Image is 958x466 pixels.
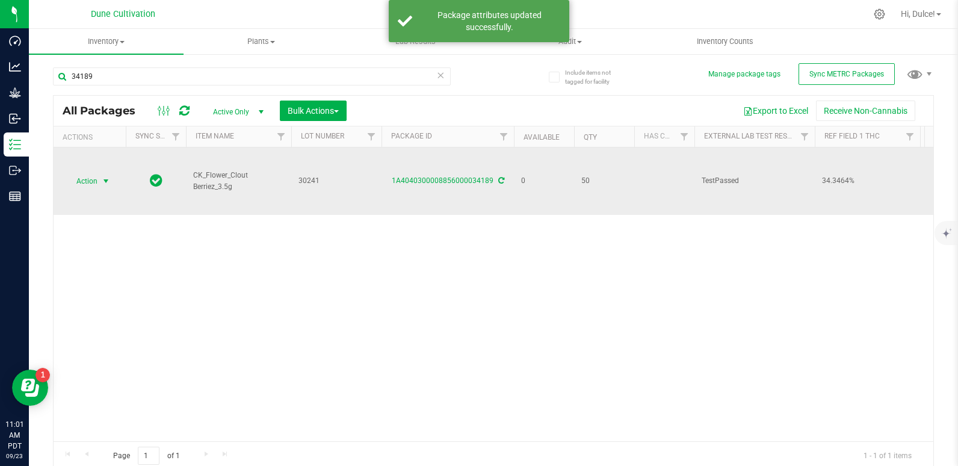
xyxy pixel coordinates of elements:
a: Available [524,133,560,141]
span: Clear [437,67,445,83]
a: Item Name [196,132,234,140]
span: Plants [184,36,338,47]
div: Manage settings [872,8,887,20]
span: All Packages [63,104,147,117]
a: Filter [900,126,920,147]
div: Package attributes updated successfully. [419,9,560,33]
a: Package ID [391,132,432,140]
div: Actions [63,133,121,141]
span: Include items not tagged for facility [565,68,625,86]
span: Dune Cultivation [91,9,155,19]
a: Audit [493,29,647,54]
inline-svg: Inventory [9,138,21,151]
span: 0 [521,175,567,187]
span: select [99,173,114,190]
a: Inventory [29,29,184,54]
span: Lab Results [379,36,452,47]
span: Sync METRC Packages [809,70,884,78]
a: Filter [675,126,694,147]
input: 1 [138,447,159,465]
inline-svg: Dashboard [9,35,21,47]
inline-svg: Outbound [9,164,21,176]
button: Sync METRC Packages [799,63,895,85]
button: Receive Non-Cannabis [816,101,915,121]
a: Filter [362,126,382,147]
inline-svg: Inbound [9,113,21,125]
span: Audit [493,36,647,47]
span: Page of 1 [103,447,190,465]
input: Search Package ID, Item Name, SKU, Lot or Part Number... [53,67,451,85]
button: Export to Excel [735,101,816,121]
a: Plants [184,29,338,54]
span: Hi, Dulce! [901,9,935,19]
button: Bulk Actions [280,101,347,121]
span: Inventory [29,36,184,47]
button: Manage package tags [708,69,780,79]
span: 30241 [298,175,374,187]
a: Lot Number [301,132,344,140]
a: Inventory Counts [647,29,802,54]
span: CK_Flower_Clout Berriez_3.5g [193,170,284,193]
p: 09/23 [5,452,23,461]
a: Qty [584,133,597,141]
span: Action [66,173,98,190]
span: TestPassed [702,175,808,187]
th: Has COA [634,126,694,148]
span: Bulk Actions [288,106,339,116]
a: External Lab Test Result [704,132,799,140]
a: Filter [494,126,514,147]
a: Filter [271,126,291,147]
inline-svg: Analytics [9,61,21,73]
a: Sync Status [135,132,182,140]
a: Filter [166,126,186,147]
a: Ref Field 1 THC [824,132,880,140]
iframe: Resource center unread badge [36,368,50,382]
inline-svg: Reports [9,190,21,202]
a: 1A4040300008856000034189 [392,176,493,185]
span: Sync from Compliance System [496,176,504,185]
inline-svg: Grow [9,87,21,99]
span: Inventory Counts [681,36,770,47]
a: Lab Results [338,29,493,54]
iframe: Resource center [12,370,48,406]
span: 1 - 1 of 1 items [854,447,921,465]
span: In Sync [150,172,162,189]
a: Filter [795,126,815,147]
span: 34.3464% [822,175,913,187]
span: 50 [581,175,627,187]
p: 11:01 AM PDT [5,419,23,452]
